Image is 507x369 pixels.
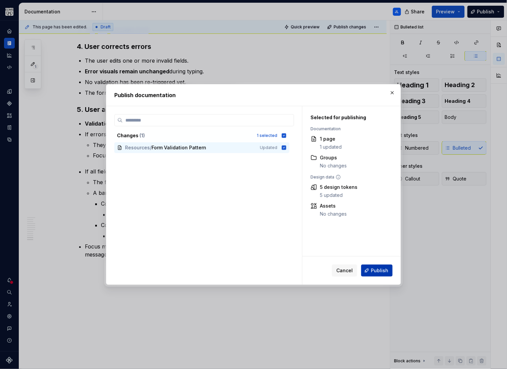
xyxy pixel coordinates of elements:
div: 1 selected [257,133,277,138]
div: 1 page [320,136,342,142]
div: Changes [117,132,253,139]
button: Publish [361,265,393,277]
div: 5 updated [320,192,357,199]
div: No changes [320,211,347,217]
div: Documentation [311,126,385,132]
span: Form Validation Pattern [152,144,206,151]
div: 1 updated [320,144,342,150]
div: Assets [320,203,347,209]
span: ( 1 ) [139,133,145,138]
span: / [150,144,152,151]
div: Selected for publishing [311,114,385,121]
span: Updated [260,145,277,150]
div: No changes [320,162,347,169]
div: 5 design tokens [320,184,357,191]
span: Publish [371,267,388,274]
h2: Publish documentation [114,91,393,99]
span: Resources [125,144,150,151]
span: Cancel [336,267,353,274]
div: Groups [320,154,347,161]
div: Design data [311,174,385,180]
button: Cancel [332,265,357,277]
